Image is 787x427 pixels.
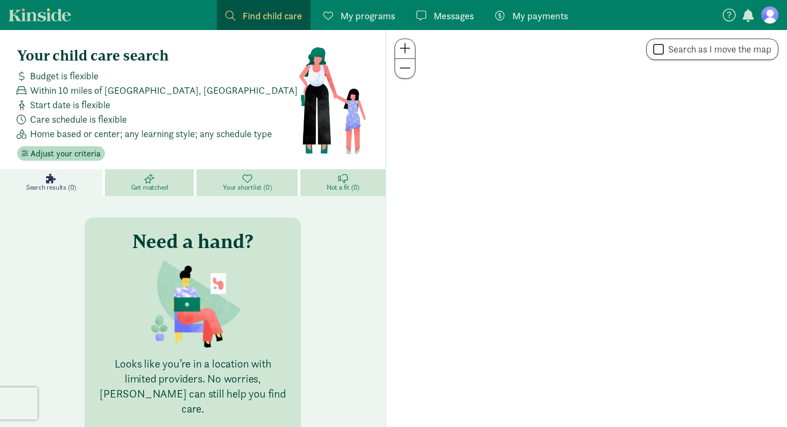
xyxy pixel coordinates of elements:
[131,183,168,192] span: Get matched
[30,83,298,98] span: Within 10 miles of [GEOGRAPHIC_DATA], [GEOGRAPHIC_DATA]
[300,169,385,196] a: Not a fit (0)
[434,9,474,23] span: Messages
[30,98,110,112] span: Start date is flexible
[9,8,71,21] a: Kinside
[223,183,271,192] span: Your shortlist (0)
[664,43,771,56] label: Search as I move the map
[196,169,300,196] a: Your shortlist (0)
[132,230,253,252] h3: Need a hand?
[30,126,272,141] span: Home based or center; any learning style; any schedule type
[26,183,76,192] span: Search results (0)
[17,47,298,64] h4: Your child care search
[17,146,105,161] button: Adjust your criteria
[97,356,288,416] p: Looks like you’re in a location with limited providers. No worries, [PERSON_NAME] can still help ...
[327,183,359,192] span: Not a fit (0)
[105,169,196,196] a: Get matched
[30,69,99,83] span: Budget is flexible
[31,147,101,160] span: Adjust your criteria
[512,9,568,23] span: My payments
[340,9,395,23] span: My programs
[243,9,302,23] span: Find child care
[30,112,127,126] span: Care schedule is flexible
